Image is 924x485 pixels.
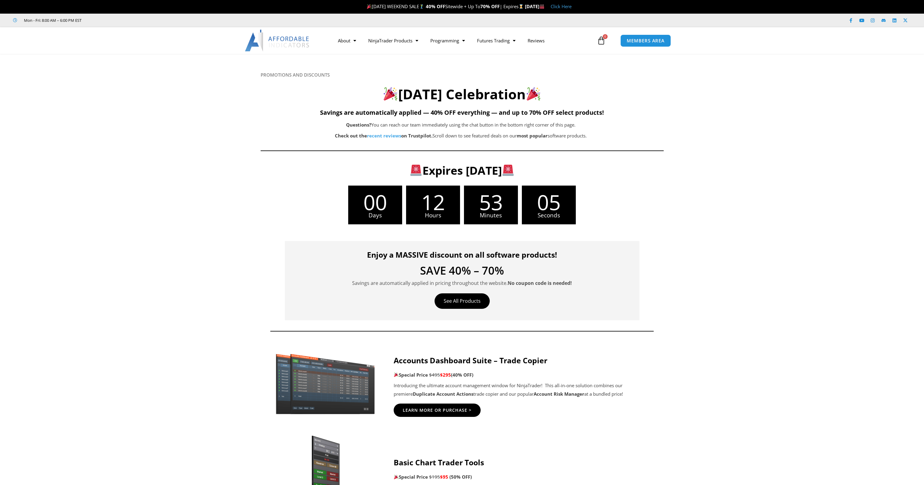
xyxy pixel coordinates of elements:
[261,72,664,78] h6: PROMOTIONS AND DISCOUNTS
[245,30,310,51] img: LogoAI | Affordable Indicators – NinjaTrader
[261,109,664,116] h5: Savings are automatically applied — 40% OFF everything — and up to 70% OFF select products!
[508,280,572,286] strong: No coupon code is needed!
[410,165,422,176] img: 🚨
[394,372,428,378] strong: Special Price
[403,408,472,412] span: Learn More Or Purchase >
[464,213,518,218] span: Minutes
[620,35,671,47] a: MEMBERS AREA
[335,133,432,139] strong: Check out the on Trustpilot.
[394,474,428,480] strong: Special Price
[332,34,595,48] nav: Menu
[394,381,652,398] p: Introducing the ultimate account management window for NinjaTrader! This all-in-one solution comb...
[534,391,584,397] strong: Account Risk Manager
[294,265,630,276] h4: SAVE 40% – 70%
[365,3,525,9] span: [DATE] WEEKEND SALE Sitewide + Up To | Expires
[522,192,576,213] span: 05
[419,4,424,9] img: 🏌️‍♂️
[362,34,424,48] a: NinjaTrader Products
[406,192,460,213] span: 12
[291,121,631,129] p: You can reach our team immediately using the chat button in the bottom right corner of this page.
[291,132,631,140] p: Scroll down to see featured deals on our software products.
[429,372,440,378] span: $495
[627,38,665,43] span: MEMBERS AREA
[394,404,481,417] a: Learn More Or Purchase >
[261,85,664,103] h2: [DATE] Celebration
[90,17,181,23] iframe: Customer reviews powered by Trustpilot
[294,279,630,287] p: Savings are automatically applied in pricing throughout the website.
[502,165,514,176] img: 🚨
[346,122,371,128] b: Questions?
[426,3,445,9] strong: 40% OFF
[294,250,630,259] h4: Enjoy a MASSIVE discount on all software products!
[394,355,547,365] strong: Accounts Dashboard Suite – Trade Copier
[367,4,372,9] img: 🎉
[540,4,544,9] img: 🏭
[440,372,451,378] span: $295
[413,391,473,397] strong: Duplicate Account Actions
[367,133,401,139] a: recent reviews
[394,372,399,377] img: 🎉
[435,293,490,309] a: See All Products
[394,457,484,467] strong: Basic Chart Trader Tools
[348,213,402,218] span: Days
[384,87,397,101] img: 🎉
[394,475,399,479] img: 🎉
[519,4,523,9] img: ⌛
[480,3,500,9] strong: 70% OFF
[517,133,548,139] b: most popular
[332,34,362,48] a: About
[525,3,545,9] strong: [DATE]
[440,474,448,480] span: $95
[603,34,608,39] span: 0
[588,32,615,49] a: 0
[406,213,460,218] span: Hours
[292,163,632,178] h3: Expires [DATE]
[424,34,471,48] a: Programming
[464,192,518,213] span: 53
[522,213,576,218] span: Seconds
[527,87,540,101] img: 🎉
[449,474,472,480] span: (50% OFF)
[551,3,572,9] a: Click Here
[522,34,551,48] a: Reviews
[451,372,473,378] b: (40% OFF)
[273,351,379,415] img: Screenshot 2024-11-20 151221 | Affordable Indicators – NinjaTrader
[471,34,522,48] a: Futures Trading
[22,17,82,24] span: Mon - Fri: 8:00 AM – 6:00 PM EST
[348,192,402,213] span: 00
[429,474,440,480] span: $195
